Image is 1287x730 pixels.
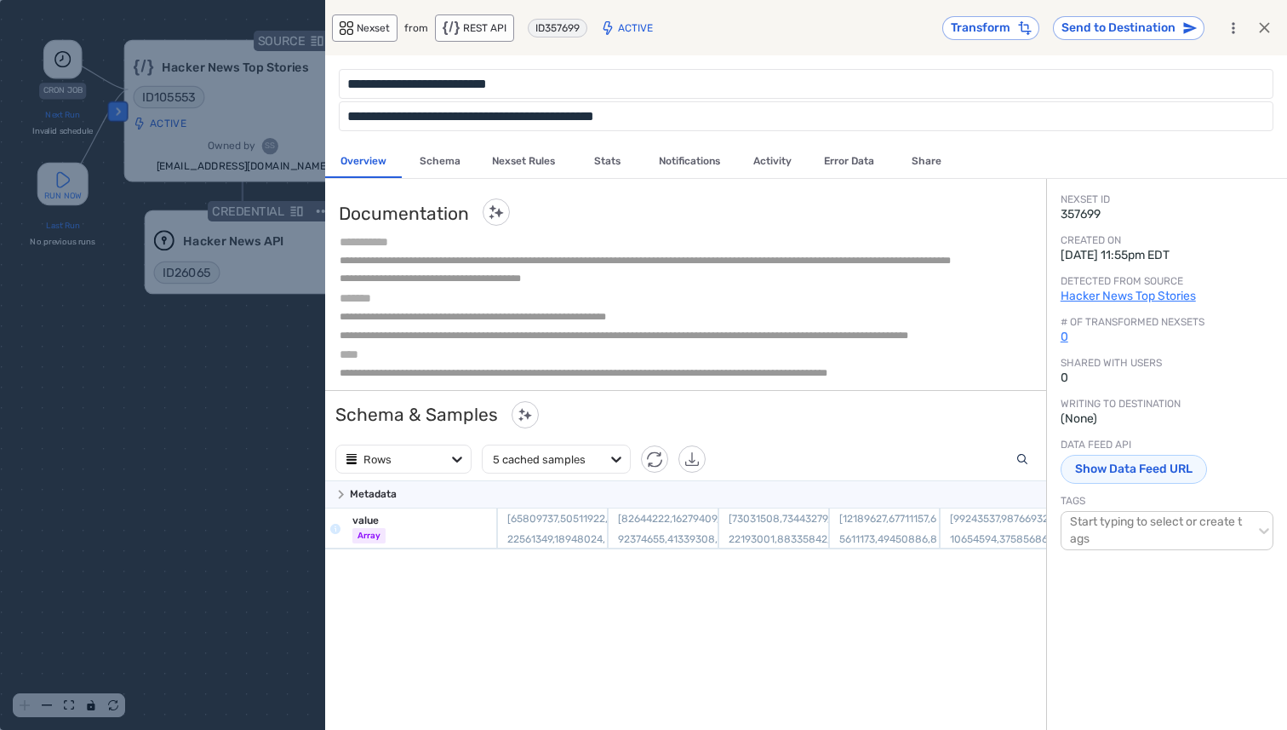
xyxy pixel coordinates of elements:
[1075,461,1193,478] span: Show Data Feed URL
[352,528,386,543] li: array
[1061,397,1273,411] div: Writing to Destination
[478,145,569,178] button: Nexset Rules
[645,145,734,178] button: Notifications
[1061,455,1207,484] button: Show Data Feed URL
[618,23,653,33] p: Active
[535,22,580,34] span: ID 357699
[332,486,350,503] svg: Toggle visibility of metadata fields
[1061,206,1273,223] div: 357699
[888,145,964,178] button: Share
[1061,274,1273,288] div: Detected From Source
[942,16,1039,40] button: Transform
[1061,330,1068,344] a: 0
[363,450,392,469] div: Rows
[641,445,668,473] button: Refresh Samples
[339,204,469,223] h2: Documentation
[402,145,478,178] button: Schema
[1070,514,1246,548] div: Start typing to select or create tags
[1053,16,1204,40] button: Send to Destination
[528,19,587,37] div: chip-with-copy
[1061,247,1273,264] div: [DATE] 11:55pm EDT
[1061,356,1273,370] div: Shared with Users
[329,522,342,536] svg: Samples and Metrics
[335,405,498,424] h2: Schema & Samples
[493,450,592,469] div: 5 cached samples
[1061,315,1273,329] div: # Of Transformed Nexsets
[734,145,810,178] button: Activity
[350,487,397,501] span: Metadata
[463,21,506,35] span: REST API
[1061,289,1196,303] a: Hacker News Top Stories
[325,145,402,178] button: Overview
[1061,193,1273,206] div: Nexset ID
[352,514,389,526] div: value
[810,145,888,178] button: Error Data
[1061,233,1273,247] div: Created On
[569,145,645,178] button: Stats
[443,21,460,35] img: REST API
[404,21,428,35] span: from
[1061,411,1273,428] div: (None)
[1061,370,1273,387] div: 0
[512,401,539,428] button: Generate semantic schema
[678,445,706,473] button: Download Samples
[1061,494,1273,508] div: Tags
[1061,438,1273,451] div: Data Feed API
[357,21,390,35] span: Nexset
